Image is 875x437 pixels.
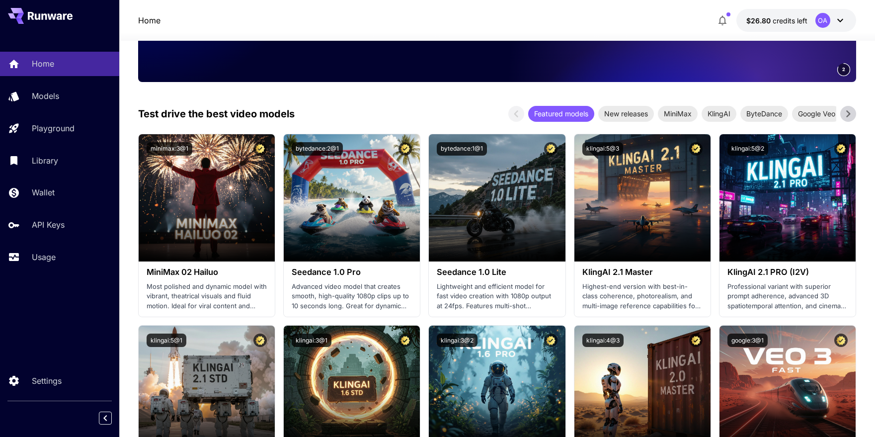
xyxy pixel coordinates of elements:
[32,251,56,263] p: Usage
[815,13,830,28] div: OA
[544,334,557,347] button: Certified Model – Vetted for best performance and includes a commercial license.
[727,267,848,277] h3: KlingAI 2.1 PRO (I2V)
[658,106,698,122] div: MiniMax
[727,142,768,156] button: klingai:5@2
[32,186,55,198] p: Wallet
[582,267,703,277] h3: KlingAI 2.1 Master
[773,16,807,25] span: credits left
[147,267,267,277] h3: MiniMax 02 Hailuo
[32,90,59,102] p: Models
[528,108,594,119] span: Featured models
[106,409,119,427] div: Collapse sidebar
[658,108,698,119] span: MiniMax
[292,142,343,156] button: bytedance:2@1
[32,58,54,70] p: Home
[582,334,624,347] button: klingai:4@3
[147,282,267,311] p: Most polished and dynamic model with vibrant, theatrical visuals and fluid motion. Ideal for vira...
[139,134,275,262] img: alt
[736,9,856,32] button: $26.7951OA
[702,106,736,122] div: KlingAI
[740,108,788,119] span: ByteDance
[32,122,75,134] p: Playground
[740,106,788,122] div: ByteDance
[792,106,841,122] div: Google Veo
[842,66,845,73] span: 2
[138,106,295,121] p: Test drive the best video models
[147,334,186,347] button: klingai:5@1
[834,334,848,347] button: Certified Model – Vetted for best performance and includes a commercial license.
[292,282,412,311] p: Advanced video model that creates smooth, high-quality 1080p clips up to 10 seconds long. Great f...
[834,142,848,156] button: Certified Model – Vetted for best performance and includes a commercial license.
[582,282,703,311] p: Highest-end version with best-in-class coherence, photorealism, and multi-image reference capabil...
[727,334,768,347] button: google:3@1
[147,142,192,156] button: minimax:3@1
[719,134,856,262] img: alt
[727,282,848,311] p: Professional variant with superior prompt adherence, advanced 3D spatiotemporal attention, and ci...
[582,142,623,156] button: klingai:5@3
[284,134,420,262] img: alt
[544,142,557,156] button: Certified Model – Vetted for best performance and includes a commercial license.
[292,334,331,347] button: klingai:3@1
[398,142,412,156] button: Certified Model – Vetted for best performance and includes a commercial license.
[792,108,841,119] span: Google Veo
[746,16,773,25] span: $26.80
[138,14,160,26] a: Home
[437,267,557,277] h3: Seedance 1.0 Lite
[292,267,412,277] h3: Seedance 1.0 Pro
[32,375,62,387] p: Settings
[99,412,112,425] button: Collapse sidebar
[598,108,654,119] span: New releases
[429,134,565,262] img: alt
[32,219,65,231] p: API Keys
[598,106,654,122] div: New releases
[746,15,807,26] div: $26.7951
[398,334,412,347] button: Certified Model – Vetted for best performance and includes a commercial license.
[528,106,594,122] div: Featured models
[689,334,703,347] button: Certified Model – Vetted for best performance and includes a commercial license.
[138,14,160,26] nav: breadcrumb
[702,108,736,119] span: KlingAI
[437,282,557,311] p: Lightweight and efficient model for fast video creation with 1080p output at 24fps. Features mult...
[437,142,487,156] button: bytedance:1@1
[32,155,58,167] p: Library
[689,142,703,156] button: Certified Model – Vetted for best performance and includes a commercial license.
[437,334,477,347] button: klingai:3@2
[253,334,267,347] button: Certified Model – Vetted for best performance and includes a commercial license.
[253,142,267,156] button: Certified Model – Vetted for best performance and includes a commercial license.
[574,134,711,262] img: alt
